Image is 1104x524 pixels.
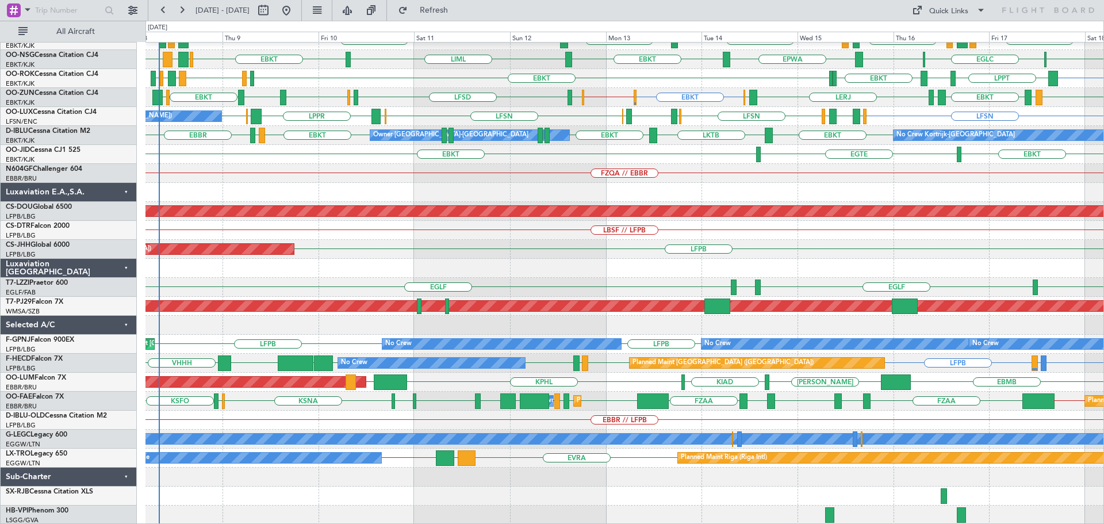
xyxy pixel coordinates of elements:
a: T7-LZZIPraetor 600 [6,280,68,286]
a: F-GPNJFalcon 900EX [6,336,74,343]
input: Trip Number [35,2,101,19]
div: Sun 12 [510,32,606,42]
span: [DATE] - [DATE] [195,5,250,16]
a: EBBR/BRU [6,383,37,392]
span: T7-PJ29 [6,299,32,305]
a: EGGW/LTN [6,459,40,468]
a: EGGW/LTN [6,440,40,449]
a: G-LEGCLegacy 600 [6,431,67,438]
a: EBKT/KJK [6,136,34,145]
span: G-LEGC [6,431,30,438]
span: OO-LUM [6,374,34,381]
span: Refresh [410,6,458,14]
a: OO-FAEFalcon 7X [6,393,64,400]
div: No Crew [972,335,999,353]
div: No Crew [704,335,731,353]
a: F-HECDFalcon 7X [6,355,63,362]
a: D-IBLU-OLDCessna Citation M2 [6,412,107,419]
a: HB-VPIPhenom 300 [6,507,68,514]
div: Thu 16 [894,32,990,42]
span: OO-JID [6,147,30,154]
a: EBBR/BRU [6,174,37,183]
div: Owner [GEOGRAPHIC_DATA]-[GEOGRAPHIC_DATA] [373,127,528,144]
span: T7-LZZI [6,280,29,286]
a: LX-TROLegacy 650 [6,450,67,457]
div: Mon 13 [606,32,702,42]
div: No Crew [341,354,367,372]
a: EBKT/KJK [6,60,34,69]
span: D-IBLU [6,128,28,135]
span: D-IBLU-OLD [6,412,45,419]
a: LFPB/LBG [6,250,36,259]
a: EGLF/FAB [6,288,36,297]
span: CS-DOU [6,204,33,211]
div: Sat 11 [414,32,510,42]
a: LFPB/LBG [6,212,36,221]
a: LFSN/ENC [6,117,37,126]
span: OO-LUX [6,109,33,116]
a: OO-ZUNCessna Citation CJ4 [6,90,98,97]
div: [DATE] [148,23,167,33]
a: LFPB/LBG [6,231,36,240]
span: CS-DTR [6,223,30,230]
span: HB-VPI [6,507,28,514]
span: OO-FAE [6,393,32,400]
a: SX-RJBCessna Citation XLS [6,488,93,495]
a: LFPB/LBG [6,364,36,373]
a: OO-JIDCessna CJ1 525 [6,147,80,154]
div: Quick Links [929,6,968,17]
span: LX-TRO [6,450,30,457]
div: Planned Maint [GEOGRAPHIC_DATA] ([GEOGRAPHIC_DATA]) [632,354,814,372]
button: Quick Links [906,1,991,20]
span: CS-JHH [6,242,30,248]
div: Wed 8 [126,32,223,42]
span: OO-NSG [6,52,34,59]
a: EBKT/KJK [6,79,34,88]
div: No Crew [385,335,412,353]
a: LFPB/LBG [6,421,36,430]
div: Tue 14 [701,32,798,42]
a: OO-LUMFalcon 7X [6,374,66,381]
div: Fri 10 [319,32,415,42]
div: Thu 9 [223,32,319,42]
span: OO-ZUN [6,90,34,97]
div: Planned Maint Melsbroek Air Base [577,392,677,410]
button: All Aircraft [13,22,125,41]
a: LFPB/LBG [6,345,36,354]
span: OO-ROK [6,71,34,78]
a: N604GFChallenger 604 [6,166,82,173]
a: EBKT/KJK [6,155,34,164]
div: No Crew Kortrijk-[GEOGRAPHIC_DATA] [896,127,1015,144]
a: OO-NSGCessna Citation CJ4 [6,52,98,59]
span: N604GF [6,166,33,173]
a: D-IBLUCessna Citation M2 [6,128,90,135]
span: F-GPNJ [6,336,30,343]
div: Planned Maint Riga (Riga Intl) [681,449,767,466]
a: T7-PJ29Falcon 7X [6,299,63,305]
a: EBKT/KJK [6,41,34,50]
button: Refresh [393,1,462,20]
a: WMSA/SZB [6,307,40,316]
span: F-HECD [6,355,31,362]
a: OO-LUXCessna Citation CJ4 [6,109,97,116]
span: SX-RJB [6,488,29,495]
a: CS-DOUGlobal 6500 [6,204,72,211]
div: Fri 17 [989,32,1085,42]
a: OO-ROKCessna Citation CJ4 [6,71,98,78]
div: Wed 15 [798,32,894,42]
a: CS-DTRFalcon 2000 [6,223,70,230]
a: EBBR/BRU [6,402,37,411]
a: CS-JHHGlobal 6000 [6,242,70,248]
span: All Aircraft [30,28,121,36]
a: EBKT/KJK [6,98,34,107]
